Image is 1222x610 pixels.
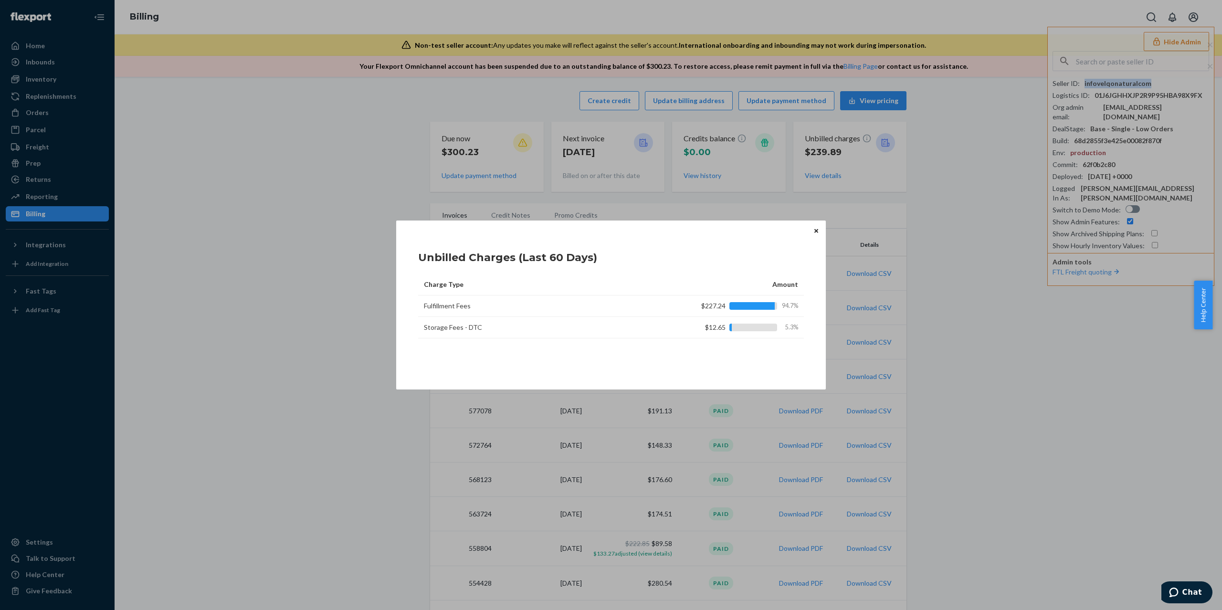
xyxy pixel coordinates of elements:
span: 94.7% [781,302,798,310]
button: Close [811,225,821,236]
div: $12.65 [672,323,798,332]
span: 5.3% [781,323,798,332]
h1: Unbilled Charges (Last 60 Days) [418,250,597,265]
th: Charge Type [418,274,657,295]
div: $227.24 [672,301,798,311]
th: Amount [657,274,804,295]
td: Storage Fees - DTC [418,317,657,338]
span: Chat [21,7,41,15]
td: Fulfillment Fees [418,295,657,317]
